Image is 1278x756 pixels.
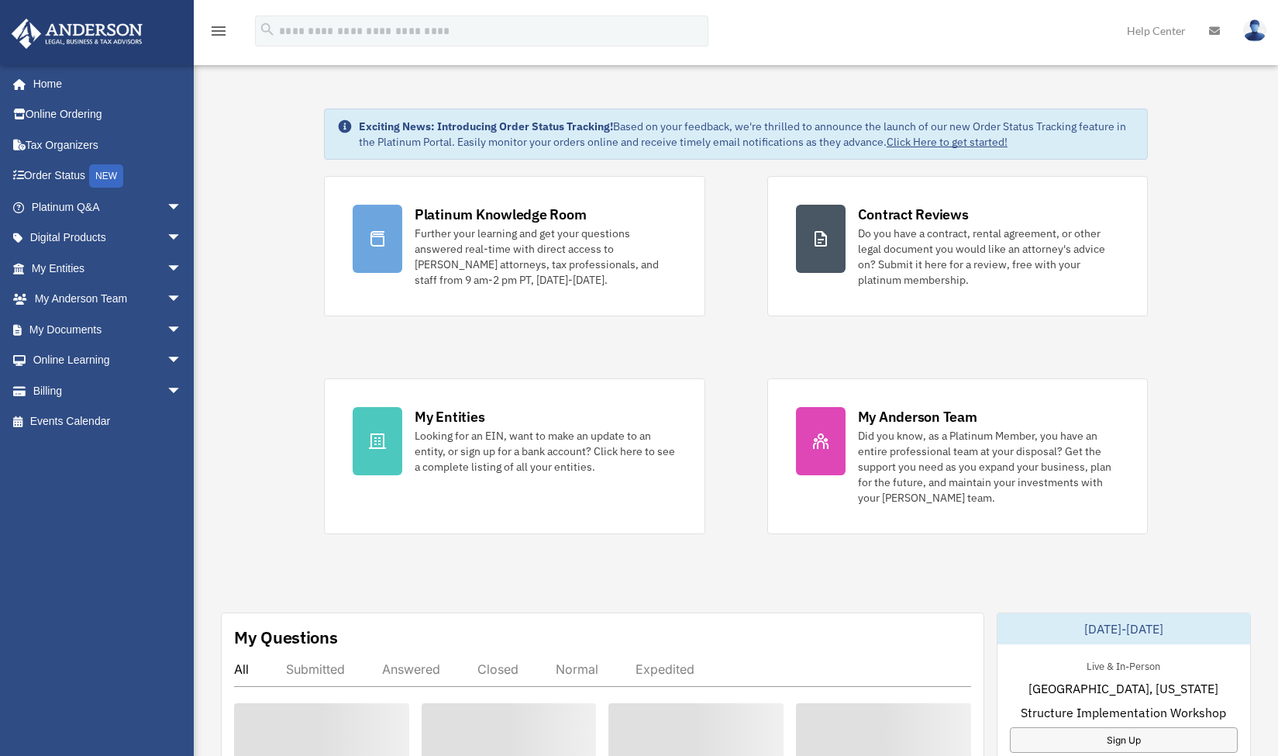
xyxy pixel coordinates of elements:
[89,164,123,188] div: NEW
[11,161,205,192] a: Order StatusNEW
[11,284,205,315] a: My Anderson Teamarrow_drop_down
[209,22,228,40] i: menu
[11,192,205,223] a: Platinum Q&Aarrow_drop_down
[7,19,147,49] img: Anderson Advisors Platinum Portal
[167,192,198,223] span: arrow_drop_down
[415,226,677,288] div: Further your learning and get your questions answered real-time with direct access to [PERSON_NAM...
[1243,19,1266,42] img: User Pic
[858,226,1120,288] div: Do you have a contract, rental agreement, or other legal document you would like an attorney's ad...
[11,314,205,345] a: My Documentsarrow_drop_down
[324,378,705,534] a: My Entities Looking for an EIN, want to make an update to an entity, or sign up for a bank accoun...
[858,407,977,426] div: My Anderson Team
[167,253,198,285] span: arrow_drop_down
[324,176,705,316] a: Platinum Knowledge Room Further your learning and get your questions answered real-time with dire...
[11,253,205,284] a: My Entitiesarrow_drop_down
[415,428,677,475] div: Looking for an EIN, want to make an update to an entity, or sign up for a bank account? Click her...
[11,68,198,99] a: Home
[11,99,205,130] a: Online Ordering
[767,176,1149,316] a: Contract Reviews Do you have a contract, rental agreement, or other legal document you would like...
[359,119,613,133] strong: Exciting News: Introducing Order Status Tracking!
[636,661,694,677] div: Expedited
[858,428,1120,506] div: Did you know, as a Platinum Member, you have an entire professional team at your disposal? Get th...
[415,205,587,224] div: Platinum Knowledge Room
[11,129,205,161] a: Tax Organizers
[234,626,338,649] div: My Questions
[1028,679,1218,698] span: [GEOGRAPHIC_DATA], [US_STATE]
[858,205,969,224] div: Contract Reviews
[382,661,440,677] div: Answered
[167,223,198,254] span: arrow_drop_down
[1074,657,1173,673] div: Live & In-Person
[1010,727,1238,753] a: Sign Up
[1021,703,1226,722] span: Structure Implementation Workshop
[997,613,1250,644] div: [DATE]-[DATE]
[11,223,205,254] a: Digital Productsarrow_drop_down
[415,407,484,426] div: My Entities
[286,661,345,677] div: Submitted
[167,345,198,377] span: arrow_drop_down
[887,135,1008,149] a: Click Here to get started!
[359,119,1135,150] div: Based on your feedback, we're thrilled to announce the launch of our new Order Status Tracking fe...
[11,406,205,437] a: Events Calendar
[167,314,198,346] span: arrow_drop_down
[556,661,598,677] div: Normal
[11,375,205,406] a: Billingarrow_drop_down
[209,27,228,40] a: menu
[477,661,518,677] div: Closed
[234,661,249,677] div: All
[259,21,276,38] i: search
[167,375,198,407] span: arrow_drop_down
[11,345,205,376] a: Online Learningarrow_drop_down
[167,284,198,316] span: arrow_drop_down
[767,378,1149,534] a: My Anderson Team Did you know, as a Platinum Member, you have an entire professional team at your...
